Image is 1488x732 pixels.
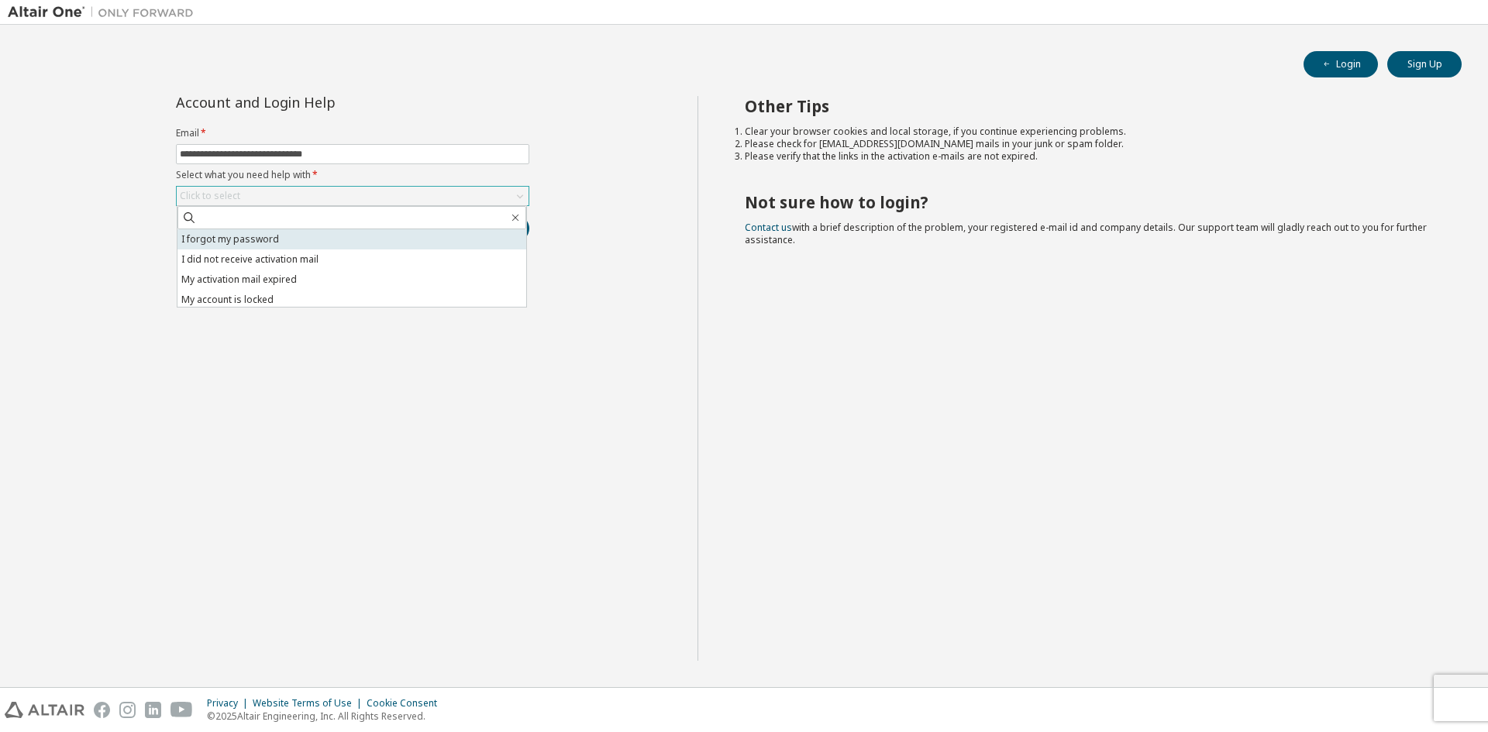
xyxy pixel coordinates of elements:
[176,96,459,108] div: Account and Login Help
[253,697,367,710] div: Website Terms of Use
[119,702,136,718] img: instagram.svg
[177,229,526,249] li: I forgot my password
[1304,51,1378,77] button: Login
[745,138,1435,150] li: Please check for [EMAIL_ADDRESS][DOMAIN_NAME] mails in your junk or spam folder.
[145,702,161,718] img: linkedin.svg
[180,190,240,202] div: Click to select
[177,187,529,205] div: Click to select
[5,702,84,718] img: altair_logo.svg
[745,192,1435,212] h2: Not sure how to login?
[745,125,1435,138] li: Clear your browser cookies and local storage, if you continue experiencing problems.
[367,697,446,710] div: Cookie Consent
[745,96,1435,116] h2: Other Tips
[176,169,529,181] label: Select what you need help with
[207,710,446,723] p: © 2025 Altair Engineering, Inc. All Rights Reserved.
[170,702,193,718] img: youtube.svg
[207,697,253,710] div: Privacy
[745,150,1435,163] li: Please verify that the links in the activation e-mails are not expired.
[94,702,110,718] img: facebook.svg
[745,221,792,234] a: Contact us
[1387,51,1462,77] button: Sign Up
[745,221,1427,246] span: with a brief description of the problem, your registered e-mail id and company details. Our suppo...
[8,5,201,20] img: Altair One
[176,127,529,139] label: Email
